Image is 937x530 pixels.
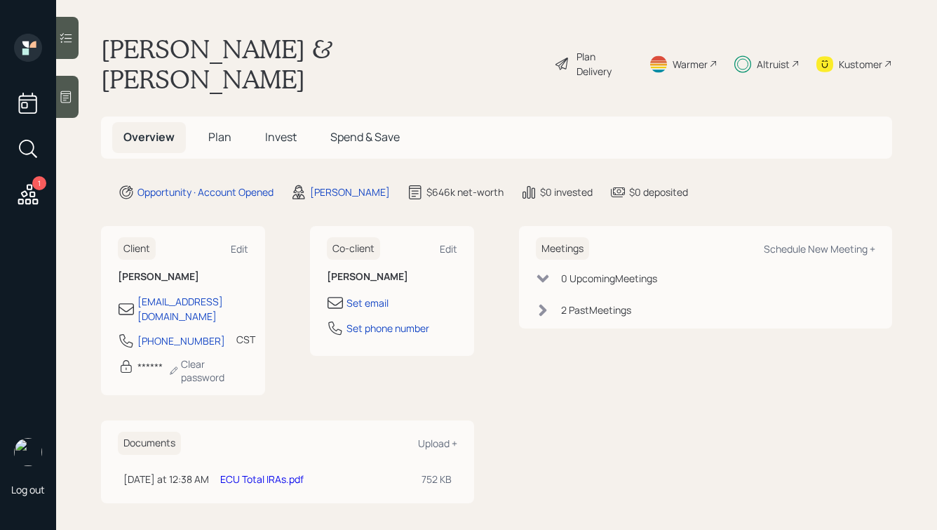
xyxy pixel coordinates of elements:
div: [EMAIL_ADDRESS][DOMAIN_NAME] [137,294,248,324]
div: [PHONE_NUMBER] [137,333,225,348]
div: 752 KB [422,472,452,486]
div: Set phone number [346,321,429,336]
h6: Documents [118,432,181,455]
div: [DATE] at 12:38 AM [123,472,209,486]
div: $646k net-worth [426,185,504,199]
h6: Co-client [327,237,380,260]
div: 2 Past Meeting s [561,303,631,317]
div: Warmer [673,57,708,72]
span: Spend & Save [330,129,400,145]
div: Log out [11,483,45,496]
div: Edit [231,242,248,256]
div: 1 [32,176,46,190]
div: Kustomer [839,57,882,72]
h6: [PERSON_NAME] [327,271,457,283]
span: Invest [265,129,297,145]
a: ECU Total IRAs.pdf [220,472,304,486]
div: Set email [346,296,389,310]
div: Plan Delivery [577,49,632,79]
div: [PERSON_NAME] [310,185,390,199]
h6: [PERSON_NAME] [118,271,248,283]
img: hunter_neumayer.jpg [14,438,42,466]
div: Altruist [757,57,790,72]
div: Opportunity · Account Opened [137,185,274,199]
div: $0 deposited [629,185,688,199]
div: Edit [440,242,457,256]
div: $0 invested [540,185,593,199]
div: 0 Upcoming Meeting s [561,271,657,286]
h6: Client [118,237,156,260]
div: Upload + [418,437,457,450]
div: Clear password [168,357,248,384]
h1: [PERSON_NAME] & [PERSON_NAME] [101,34,543,94]
h6: Meetings [536,237,589,260]
span: Plan [208,129,231,145]
span: Overview [123,129,175,145]
div: Schedule New Meeting + [764,242,875,256]
div: CST [236,332,255,347]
